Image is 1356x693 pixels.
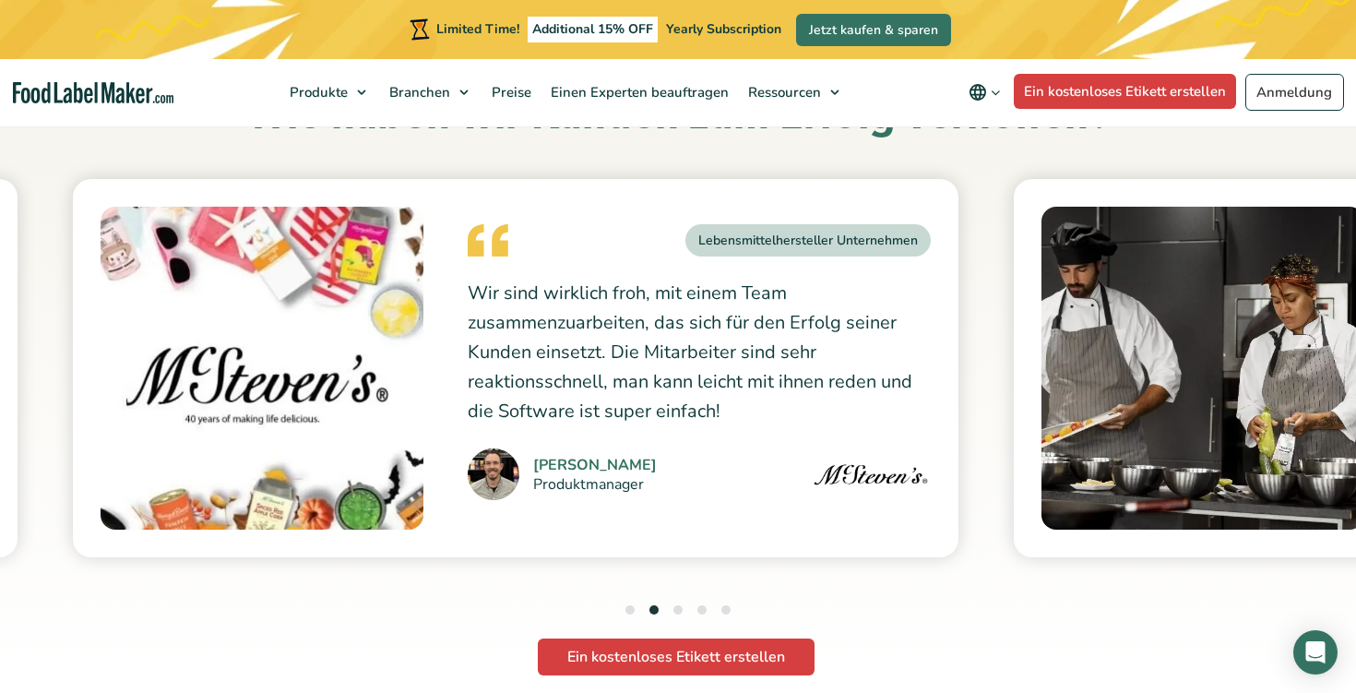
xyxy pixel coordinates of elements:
a: Jetzt kaufen & sparen [796,14,951,46]
a: Branchen [380,59,478,125]
span: Branchen [384,83,452,102]
cite: [PERSON_NAME] [533,458,657,472]
a: Ein kostenloses Etikett erstellen [538,639,815,675]
p: Wir sind wirklich froh, mit einem Team zusammenzuarbeiten, das sich für den Erfolg seiner Kunden ... [468,279,931,426]
a: Ressourcen [739,59,849,125]
button: 2 of 5 [649,605,659,615]
a: Ein kostenloses Etikett erstellen [1014,74,1237,109]
button: 3 of 5 [673,605,683,615]
span: Produkte [284,83,350,102]
span: Einen Experten beauftragen [545,83,731,102]
a: Food Label Maker homepage [13,82,174,103]
small: Produktmanager [533,477,657,492]
span: Preise [486,83,533,102]
a: Produkte [280,59,375,125]
button: Change language [956,74,1014,111]
button: 1 of 5 [625,605,635,615]
a: Preise [482,59,537,125]
button: 4 of 5 [697,605,707,615]
span: Yearly Subscription [666,20,781,38]
span: Ressourcen [743,83,823,102]
span: Additional 15% OFF [528,17,658,42]
a: Lebensmittelhersteller Unternehmen Wir sind wirklich froh, mit einem Team zusammenzuarbeiten, das... [73,179,958,557]
span: Limited Time! [436,20,519,38]
a: Einen Experten beauftragen [541,59,734,125]
div: Lebensmittelhersteller Unternehmen [685,224,931,257]
div: Open Intercom Messenger [1293,630,1338,675]
button: 5 of 5 [721,605,731,615]
a: Anmeldung [1245,74,1344,111]
h2: Wie haben wir Kunden zum Erfolg verholfen? [74,91,1282,142]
